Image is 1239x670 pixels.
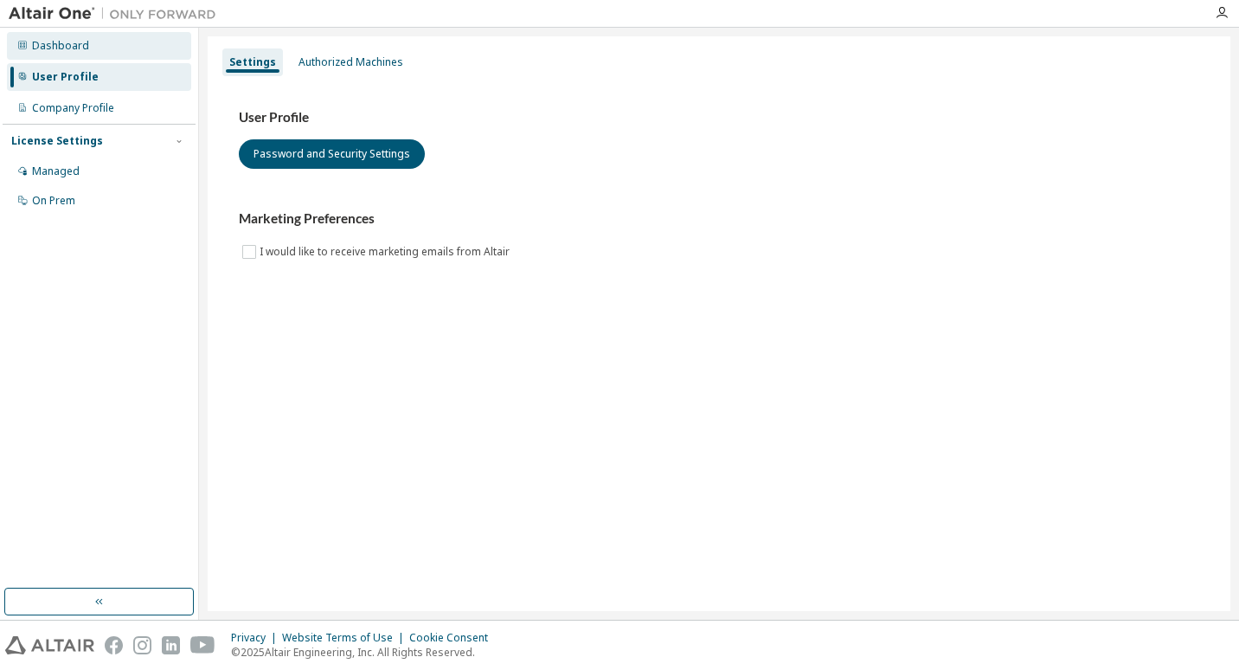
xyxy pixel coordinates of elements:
[231,631,282,645] div: Privacy
[190,636,215,654] img: youtube.svg
[32,101,114,115] div: Company Profile
[282,631,409,645] div: Website Terms of Use
[299,55,403,69] div: Authorized Machines
[239,109,1199,126] h3: User Profile
[229,55,276,69] div: Settings
[32,164,80,178] div: Managed
[105,636,123,654] img: facebook.svg
[32,39,89,53] div: Dashboard
[162,636,180,654] img: linkedin.svg
[32,70,99,84] div: User Profile
[231,645,498,660] p: © 2025 Altair Engineering, Inc. All Rights Reserved.
[133,636,151,654] img: instagram.svg
[239,210,1199,228] h3: Marketing Preferences
[260,242,513,262] label: I would like to receive marketing emails from Altair
[5,636,94,654] img: altair_logo.svg
[9,5,225,23] img: Altair One
[32,194,75,208] div: On Prem
[409,631,498,645] div: Cookie Consent
[11,134,103,148] div: License Settings
[239,139,425,169] button: Password and Security Settings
